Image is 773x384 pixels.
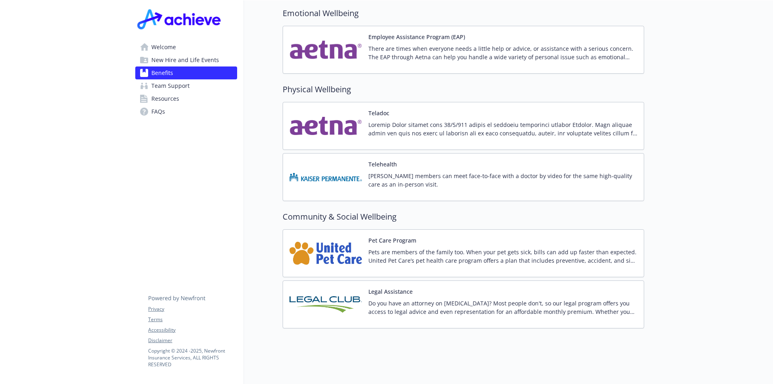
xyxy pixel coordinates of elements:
[148,337,237,344] a: Disclaimer
[135,54,237,66] a: New Hire and Life Events
[289,236,362,270] img: United Pet Care carrier logo
[368,172,637,189] p: [PERSON_NAME] members can meet face-to-face with a doctor by video for the same high-quality care...
[151,41,176,54] span: Welcome
[368,33,465,41] button: Employee Assistance Program (EAP)
[151,54,219,66] span: New Hire and Life Events
[283,7,644,19] h2: Emotional Wellbeing
[368,44,637,61] p: There are times when everyone needs a little help or advice, or assistance with a serious concern...
[148,305,237,313] a: Privacy
[135,92,237,105] a: Resources
[151,66,173,79] span: Benefits
[135,66,237,79] a: Benefits
[289,160,362,194] img: Kaiser Permanente Insurance Company carrier logo
[289,109,362,143] img: Aetna Inc carrier logo
[135,105,237,118] a: FAQs
[289,287,362,322] img: Legal Club of America carrier logo
[283,211,644,223] h2: Community & Social Wellbeing
[135,41,237,54] a: Welcome
[368,160,397,168] button: Telehealth
[148,326,237,334] a: Accessibility
[283,83,644,95] h2: Physical Wellbeing
[151,92,179,105] span: Resources
[135,79,237,92] a: Team Support
[368,248,637,265] p: Pets are members of the family too. When your pet gets sick, bills can add up faster than expecte...
[368,299,637,316] p: Do you have an attorney on [MEDICAL_DATA]? Most people don't, so our legal program offers you acc...
[148,347,237,368] p: Copyright © 2024 - 2025 , Newfront Insurance Services, ALL RIGHTS RESERVED
[151,105,165,118] span: FAQs
[368,109,389,117] button: Teladoc
[289,33,362,67] img: Aetna Inc carrier logo
[368,287,413,296] button: Legal Assistance
[368,236,416,245] button: Pet Care Program
[368,120,637,137] p: Loremip Dolor sitamet cons 38/5/911 adipis el seddoeiu temporinci utlabor Etdolor. Magn aliquae a...
[151,79,190,92] span: Team Support
[148,316,237,323] a: Terms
